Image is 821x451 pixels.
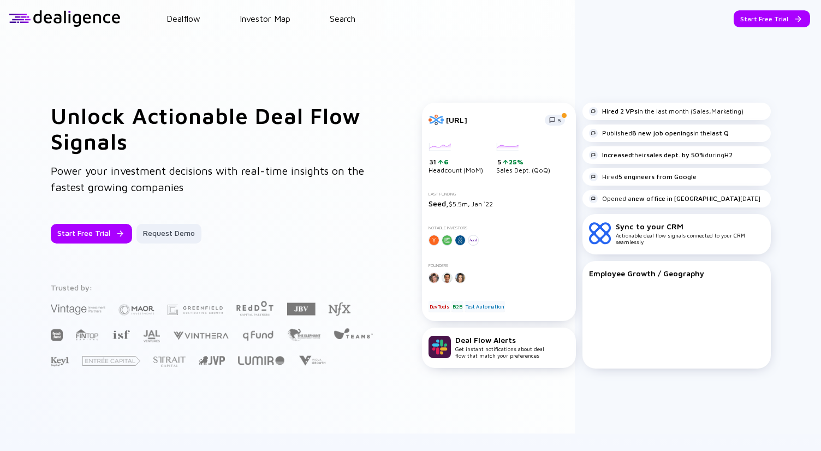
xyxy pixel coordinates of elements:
[455,335,544,345] div: Deal Flow Alerts
[710,129,729,137] strong: last Q
[136,224,201,244] button: Request Demo
[51,303,105,316] img: Vintage Investment Partners
[287,302,316,316] img: JBV Capital
[455,335,544,359] div: Get instant notifications about deal flow that match your preferences
[508,158,523,166] div: 25%
[168,305,223,315] img: Greenfield Partners
[51,224,132,244] button: Start Free Trial
[451,301,463,312] div: B2B
[238,356,284,365] img: Lumir Ventures
[589,269,764,278] div: Employee Growth / Geography
[589,129,729,138] div: Published in the
[632,194,740,203] strong: new office in [GEOGRAPHIC_DATA]
[429,199,449,208] span: Seed,
[646,151,705,159] strong: sales dept. by 50%
[589,107,743,116] div: in the last month (Sales,Marketing)
[616,222,764,231] div: Sync to your CRM
[329,302,350,316] img: NFX
[443,158,449,166] div: 6
[298,355,326,366] img: Viola Growth
[334,328,373,339] img: Team8
[429,199,569,208] div: $5.5m, Jan `22
[143,330,160,342] img: JAL Ventures
[51,103,378,154] h1: Unlock Actionable Deal Flow Signals
[589,151,733,159] div: their during
[242,329,274,342] img: Q Fund
[240,14,290,23] a: Investor Map
[112,329,130,339] img: Israel Secondary Fund
[465,301,505,312] div: Test Automation
[236,299,274,317] img: Red Dot Capital Partners
[199,356,225,365] img: Jerusalem Venture Partners
[429,263,569,268] div: Founders
[287,329,320,341] img: The Elephant
[173,330,229,341] img: Vinthera
[632,129,693,137] strong: 8 new job openings
[589,194,760,203] div: Opened a [DATE]
[618,173,697,181] strong: 5 engineers from Google
[602,151,632,159] strong: Increased
[496,143,550,175] div: Sales Dept. (QoQ)
[429,301,450,312] div: DevTools
[616,222,764,245] div: Actionable deal flow signals connected to your CRM seamlessly
[51,164,364,193] span: Power your investment decisions with real-time insights on the fastest growing companies
[51,357,69,367] img: Key1 Capital
[330,14,355,23] a: Search
[82,356,140,366] img: Entrée Capital
[166,14,200,23] a: Dealflow
[429,226,569,230] div: Notable Investors
[589,173,697,181] div: Hired
[724,151,733,159] strong: H2
[497,158,550,167] div: 5
[76,329,99,341] img: FINTOP Capital
[118,301,154,319] img: Maor Investments
[153,357,186,367] img: Strait Capital
[51,283,375,292] div: Trusted by:
[446,115,538,124] div: [URL]
[429,192,569,197] div: Last Funding
[734,10,810,27] button: Start Free Trial
[430,158,483,167] div: 31
[429,143,483,175] div: Headcount (MoM)
[602,107,638,115] strong: Hired 2 VPs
